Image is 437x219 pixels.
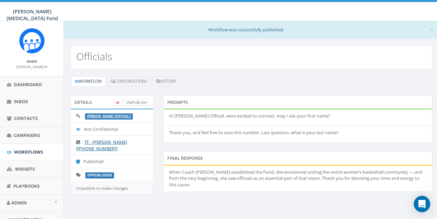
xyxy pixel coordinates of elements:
div: Unpublish to make changes [71,182,153,195]
a: UnPublish [123,99,150,106]
img: Rally_Corp_Logo_1.png [19,28,45,53]
a: TF - [PERSON_NAME] [[PHONE_NUMBER]] [76,139,127,152]
span: Contacts [14,115,38,121]
span: Inbox [14,98,28,105]
a: Workflow [71,76,105,87]
p: Hi [PERSON_NAME] Official, were excited to connect, may I ask your first name? [169,113,427,119]
label: Officials2026 [85,172,114,178]
div: Prompts [164,95,432,109]
span: Widgets [15,166,35,172]
span: Admin [11,200,27,206]
li: When Coach [PERSON_NAME] established the Fund, she envisioned uniting the entire women’s basketba... [164,166,432,191]
div: Open Intercom Messenger [414,196,430,212]
span: Workflows [14,149,43,155]
div: Details [71,95,153,109]
a: History [152,76,180,87]
span: [PERSON_NAME] [MEDICAL_DATA] Fund [6,8,58,21]
div: Final Response [164,151,432,165]
span: Playbooks [13,183,40,189]
a: Conversations [107,76,151,87]
small: [PERSON_NAME] [16,64,47,69]
h2: Officials [76,51,112,62]
button: Close [430,26,434,33]
p: Thank you, and feel free to save this number. Last question, what is your last name? [169,129,427,136]
a: [PERSON_NAME] Officials [87,114,131,119]
a: [PERSON_NAME] [16,63,47,69]
span: × [430,25,434,34]
li: Not Confidential [71,122,153,136]
li: Published [71,155,153,168]
span: Dashboard [14,81,42,88]
span: Campaigns [14,132,40,138]
small: Name [27,59,37,64]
